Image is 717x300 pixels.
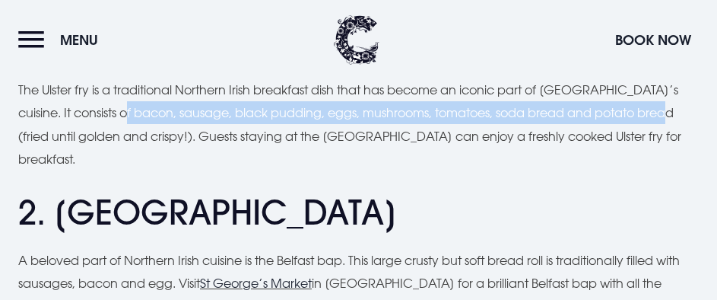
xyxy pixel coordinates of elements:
a: St George’s Market [200,276,312,291]
p: The Ulster fry is a traditional Northern Irish breakfast dish that has become an iconic part of [... [18,78,699,171]
button: Book Now [608,24,699,56]
img: Clandeboye Lodge [334,15,379,65]
button: Menu [18,24,106,56]
span: Menu [60,31,98,49]
h2: 2. [GEOGRAPHIC_DATA] [18,193,699,233]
